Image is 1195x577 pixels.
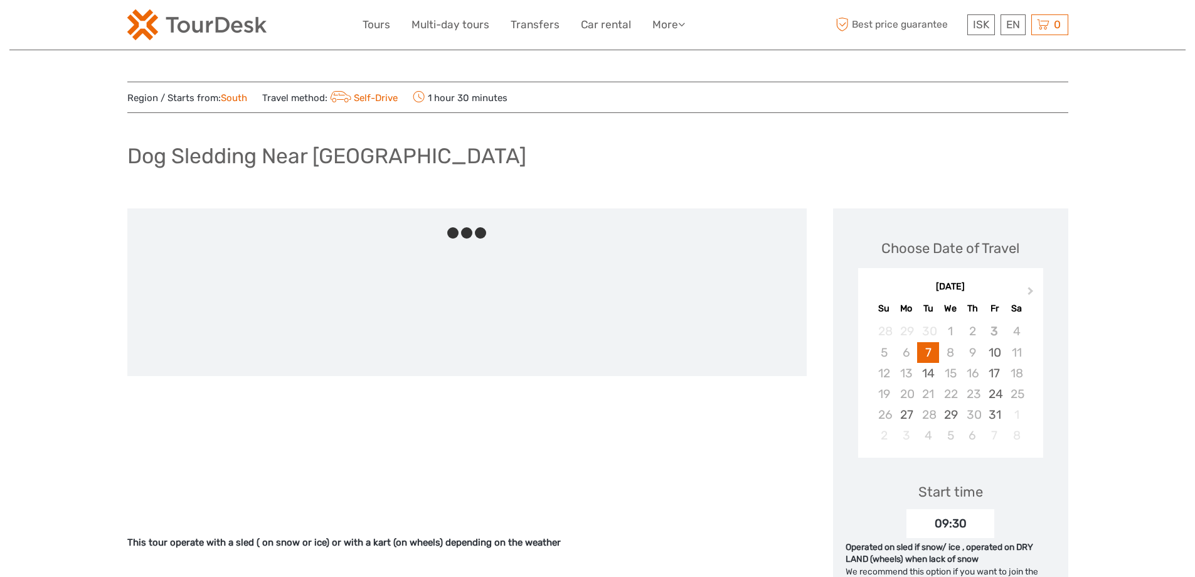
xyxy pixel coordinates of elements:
[906,509,994,538] div: 09:30
[833,14,964,35] span: Best price guarantee
[1006,425,1028,446] div: Not available Saturday, November 8th, 2025
[984,342,1006,363] div: Choose Friday, October 10th, 2025
[1052,18,1063,31] span: 0
[917,321,939,342] div: Not available Tuesday, September 30th, 2025
[1006,404,1028,425] div: Not available Saturday, November 1st, 2025
[984,384,1006,404] div: Choose Friday, October 24th, 2025
[917,425,939,446] div: Choose Tuesday, November 4th, 2025
[918,482,983,502] div: Start time
[984,300,1006,317] div: Fr
[895,300,917,317] div: Mo
[873,300,895,317] div: Su
[895,363,917,384] div: Not available Monday, October 13th, 2025
[363,16,390,34] a: Tours
[962,363,984,384] div: Not available Thursday, October 16th, 2025
[873,404,895,425] div: Not available Sunday, October 26th, 2025
[939,342,961,363] div: Not available Wednesday, October 8th, 2025
[1022,284,1042,304] button: Next Month
[873,342,895,363] div: Not available Sunday, October 5th, 2025
[652,16,685,34] a: More
[127,92,247,105] span: Region / Starts from:
[221,92,247,104] a: South
[413,89,507,106] span: 1 hour 30 minutes
[895,404,917,425] div: Choose Monday, October 27th, 2025
[327,92,398,104] a: Self-Drive
[939,425,961,446] div: Choose Wednesday, November 5th, 2025
[846,541,1056,566] div: Operated on sled if snow/ ice , operated on DRY LAND (wheels) when lack of snow
[862,321,1039,446] div: month 2025-10
[1001,14,1026,35] div: EN
[1006,384,1028,404] div: Not available Saturday, October 25th, 2025
[917,363,939,384] div: Choose Tuesday, October 14th, 2025
[127,9,267,40] img: 120-15d4194f-c635-41b9-a512-a3cb382bfb57_logo_small.png
[581,16,631,34] a: Car rental
[895,425,917,446] div: Not available Monday, November 3rd, 2025
[984,363,1006,384] div: Choose Friday, October 17th, 2025
[939,363,961,384] div: Not available Wednesday, October 15th, 2025
[962,300,984,317] div: Th
[1006,321,1028,342] div: Not available Saturday, October 4th, 2025
[939,404,961,425] div: Choose Wednesday, October 29th, 2025
[262,89,398,106] span: Travel method:
[984,404,1006,425] div: Choose Friday, October 31st, 2025
[858,281,1043,294] div: [DATE]
[1006,342,1028,363] div: Not available Saturday, October 11th, 2025
[895,342,917,363] div: Not available Monday, October 6th, 2025
[873,363,895,384] div: Not available Sunday, October 12th, 2025
[1006,363,1028,384] div: Not available Saturday, October 18th, 2025
[962,342,984,363] div: Not available Thursday, October 9th, 2025
[984,425,1006,446] div: Not available Friday, November 7th, 2025
[412,16,489,34] a: Multi-day tours
[127,143,526,169] h1: Dog Sledding Near [GEOGRAPHIC_DATA]
[127,537,561,548] strong: This tour operate with a sled ( on snow or ice) or with a kart (on wheels) depending on the weather
[973,18,989,31] span: ISK
[962,384,984,404] div: Not available Thursday, October 23rd, 2025
[873,425,895,446] div: Not available Sunday, November 2nd, 2025
[917,300,939,317] div: Tu
[895,384,917,404] div: Not available Monday, October 20th, 2025
[1006,300,1028,317] div: Sa
[917,384,939,404] div: Not available Tuesday, October 21st, 2025
[917,342,939,363] div: Choose Tuesday, October 7th, 2025
[939,384,961,404] div: Not available Wednesday, October 22nd, 2025
[511,16,560,34] a: Transfers
[984,321,1006,342] div: Not available Friday, October 3rd, 2025
[873,321,895,342] div: Not available Sunday, September 28th, 2025
[881,239,1019,258] div: Choose Date of Travel
[917,404,939,425] div: Not available Tuesday, October 28th, 2025
[939,300,961,317] div: We
[962,404,984,425] div: Not available Thursday, October 30th, 2025
[939,321,961,342] div: Not available Wednesday, October 1st, 2025
[962,425,984,446] div: Choose Thursday, November 6th, 2025
[962,321,984,342] div: Not available Thursday, October 2nd, 2025
[873,384,895,404] div: Not available Sunday, October 19th, 2025
[895,321,917,342] div: Not available Monday, September 29th, 2025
